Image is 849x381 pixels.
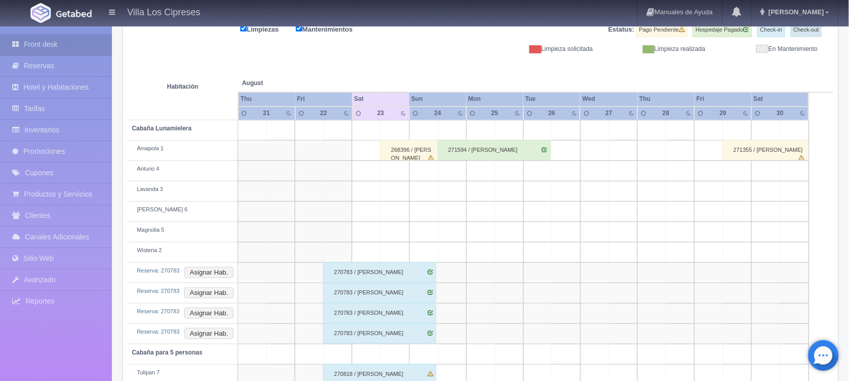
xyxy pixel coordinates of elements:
label: Check-in [757,23,785,37]
label: Mantenimientos [296,23,368,35]
img: Getabed [31,3,51,23]
div: 23 [372,109,389,118]
input: Mantenimientos [296,25,302,32]
th: Thu [238,92,295,106]
button: Asignar Hab. [184,267,234,278]
div: 25 [486,109,503,118]
th: Mon [466,92,523,106]
a: Reserva: 270783 [137,308,180,314]
a: Reserva: 270783 [137,329,180,335]
div: En Mantenimiento [713,45,826,53]
div: 268396 / [PERSON_NAME] [380,140,437,160]
div: 22 [315,109,332,118]
label: Limpiezas [240,23,294,35]
h4: Villa Los Cipreses [127,5,201,18]
button: Asignar Hab. [184,287,234,298]
label: Check-out [790,23,822,37]
div: 271594 / [PERSON_NAME] [438,140,551,160]
div: 30 [772,109,789,118]
strong: Habitación [167,83,198,90]
div: 270783 / [PERSON_NAME] [323,303,436,323]
div: 271355 / [PERSON_NAME] [723,140,808,160]
div: Limpieza realizada [601,45,713,53]
div: Magnolia 5 [132,226,234,234]
div: 270783 / [PERSON_NAME] [323,262,436,283]
span: [PERSON_NAME] [766,8,824,16]
label: Hospedaje Pagado [693,23,752,37]
a: Reserva: 270783 [137,288,180,294]
div: 24 [429,109,446,118]
div: Anturio 4 [132,165,234,173]
div: Amapola 1 [132,145,234,153]
div: 270783 / [PERSON_NAME] [323,283,436,303]
div: 29 [715,109,732,118]
a: Reserva: 270783 [137,267,180,274]
div: [PERSON_NAME] 6 [132,206,234,214]
th: Wed [580,92,637,106]
b: Cabaña para 5 personas [132,349,203,356]
div: Lavanda 3 [132,185,234,194]
th: Sat [352,92,409,106]
button: Asignar Hab. [184,308,234,319]
label: Pago Pendiente [636,23,688,37]
th: Sun [409,92,466,106]
div: Wisteria 2 [132,247,234,255]
div: 27 [600,109,617,118]
div: Limpieza solicitada [488,45,601,53]
th: Fri [295,92,352,106]
img: Getabed [56,10,92,17]
th: Fri [695,92,752,106]
div: 270783 / [PERSON_NAME] [323,323,436,344]
th: Sat [752,92,809,106]
th: Tue [523,92,580,106]
div: 21 [258,109,275,118]
label: Estatus: [608,25,634,35]
th: Thu [638,92,695,106]
b: Cabaña Lunamielera [132,125,191,132]
div: 26 [543,109,560,118]
span: August [242,79,348,88]
div: Tulipan 7 [132,369,234,377]
input: Limpiezas [240,25,247,32]
button: Asignar Hab. [184,328,234,339]
div: 28 [658,109,675,118]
